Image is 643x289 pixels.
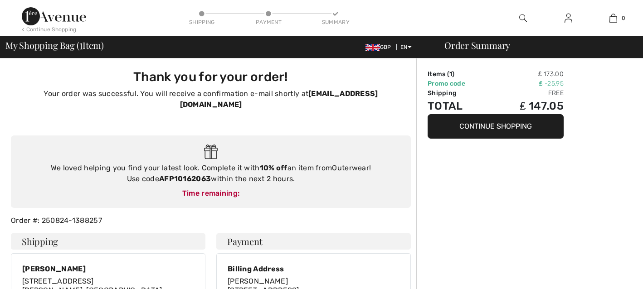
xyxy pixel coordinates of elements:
[20,188,402,199] div: Time remaining:
[16,88,405,110] p: Your order was successful. You will receive a confirmation e-mail shortly at
[428,98,491,114] td: Total
[428,88,491,98] td: Shipping
[180,89,378,109] strong: [EMAIL_ADDRESS][DOMAIN_NAME]
[557,13,580,24] a: Sign In
[22,7,86,25] img: 1ère Avenue
[228,277,288,285] span: [PERSON_NAME]
[332,164,369,172] a: Outerwear
[428,114,564,139] button: Continue Shopping
[428,69,491,79] td: Items ( )
[159,174,211,183] strong: AFP10162063
[400,44,412,50] span: EN
[491,79,564,88] td: ₤ -25.95
[565,13,572,24] img: My Info
[22,265,194,273] div: [PERSON_NAME]
[11,233,205,250] h4: Shipping
[16,69,405,85] h3: Thank you for your order!
[622,14,625,22] span: 0
[519,13,527,24] img: search the website
[20,163,402,184] div: We loved helping you find your latest look. Complete it with an item from ! Use code within the n...
[5,41,104,50] span: My Shopping Bag ( Item)
[591,13,635,24] a: 0
[609,13,617,24] img: My Bag
[188,18,215,26] div: Shipping
[5,215,416,226] div: Order #: 250824-1388257
[79,39,83,50] span: 1
[228,265,399,273] div: Billing Address
[491,88,564,98] td: Free
[491,98,564,114] td: ₤ 147.05
[22,25,77,34] div: < Continue Shopping
[434,41,638,50] div: Order Summary
[491,69,564,79] td: ₤ 173.00
[428,79,491,88] td: Promo code
[449,70,452,78] span: 1
[255,18,283,26] div: Payment
[322,18,349,26] div: Summary
[260,164,287,172] strong: 10% off
[365,44,395,50] span: GBP
[365,44,380,51] img: UK Pound
[216,233,411,250] h4: Payment
[204,144,218,159] img: Gift.svg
